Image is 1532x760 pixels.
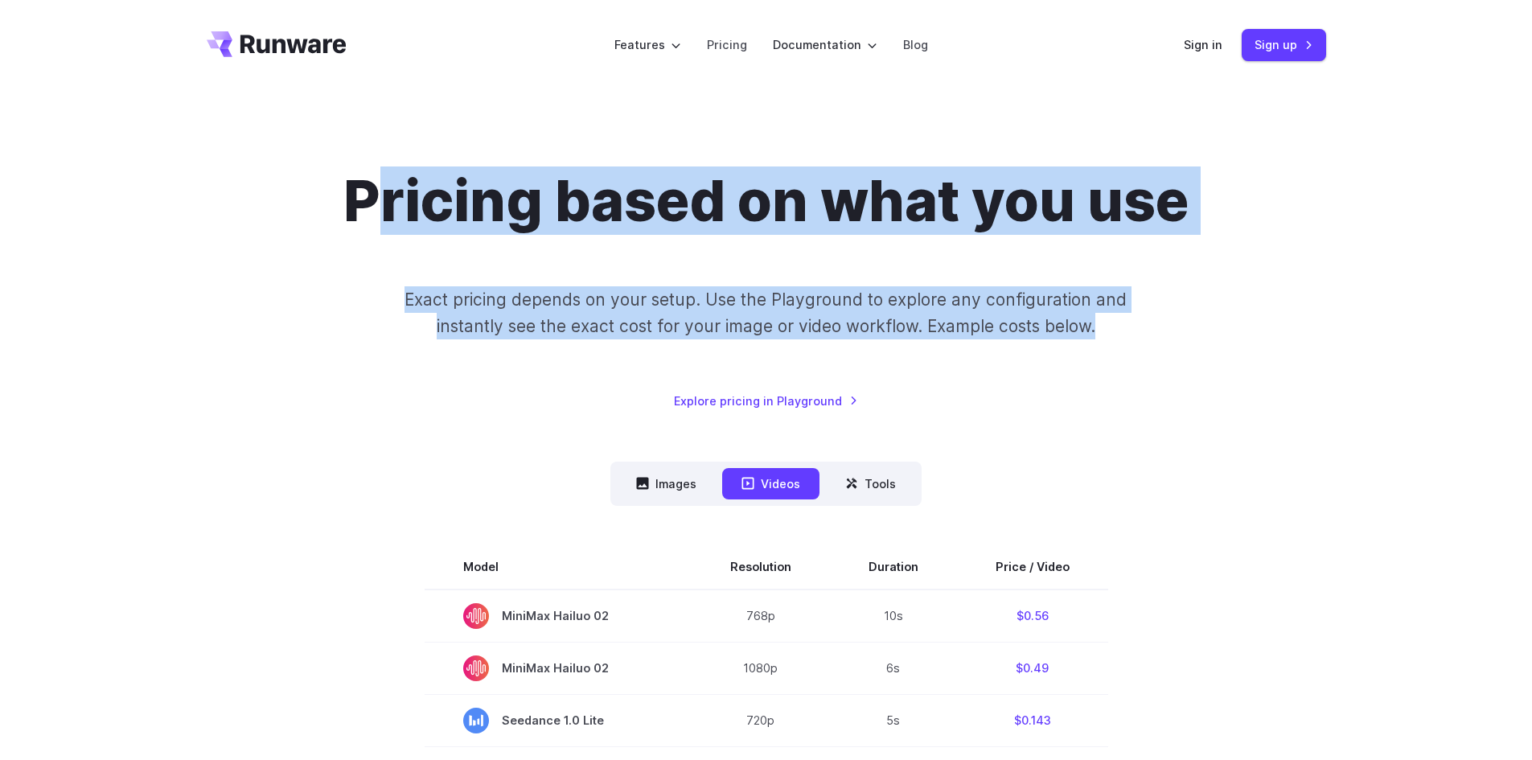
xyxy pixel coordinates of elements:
[957,642,1108,694] td: $0.49
[463,603,653,629] span: MiniMax Hailuo 02
[707,35,747,54] a: Pricing
[674,392,858,410] a: Explore pricing in Playground
[830,544,957,590] th: Duration
[1242,29,1326,60] a: Sign up
[957,590,1108,643] td: $0.56
[374,286,1157,340] p: Exact pricing depends on your setup. Use the Playground to explore any configuration and instantl...
[692,694,830,746] td: 720p
[617,468,716,499] button: Images
[957,694,1108,746] td: $0.143
[826,468,915,499] button: Tools
[463,655,653,681] span: MiniMax Hailuo 02
[830,590,957,643] td: 10s
[830,642,957,694] td: 6s
[692,642,830,694] td: 1080p
[1184,35,1222,54] a: Sign in
[830,694,957,746] td: 5s
[722,468,819,499] button: Videos
[463,708,653,733] span: Seedance 1.0 Lite
[343,167,1189,235] h1: Pricing based on what you use
[614,35,681,54] label: Features
[773,35,877,54] label: Documentation
[207,31,347,57] a: Go to /
[692,590,830,643] td: 768p
[903,35,928,54] a: Blog
[957,544,1108,590] th: Price / Video
[425,544,692,590] th: Model
[692,544,830,590] th: Resolution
